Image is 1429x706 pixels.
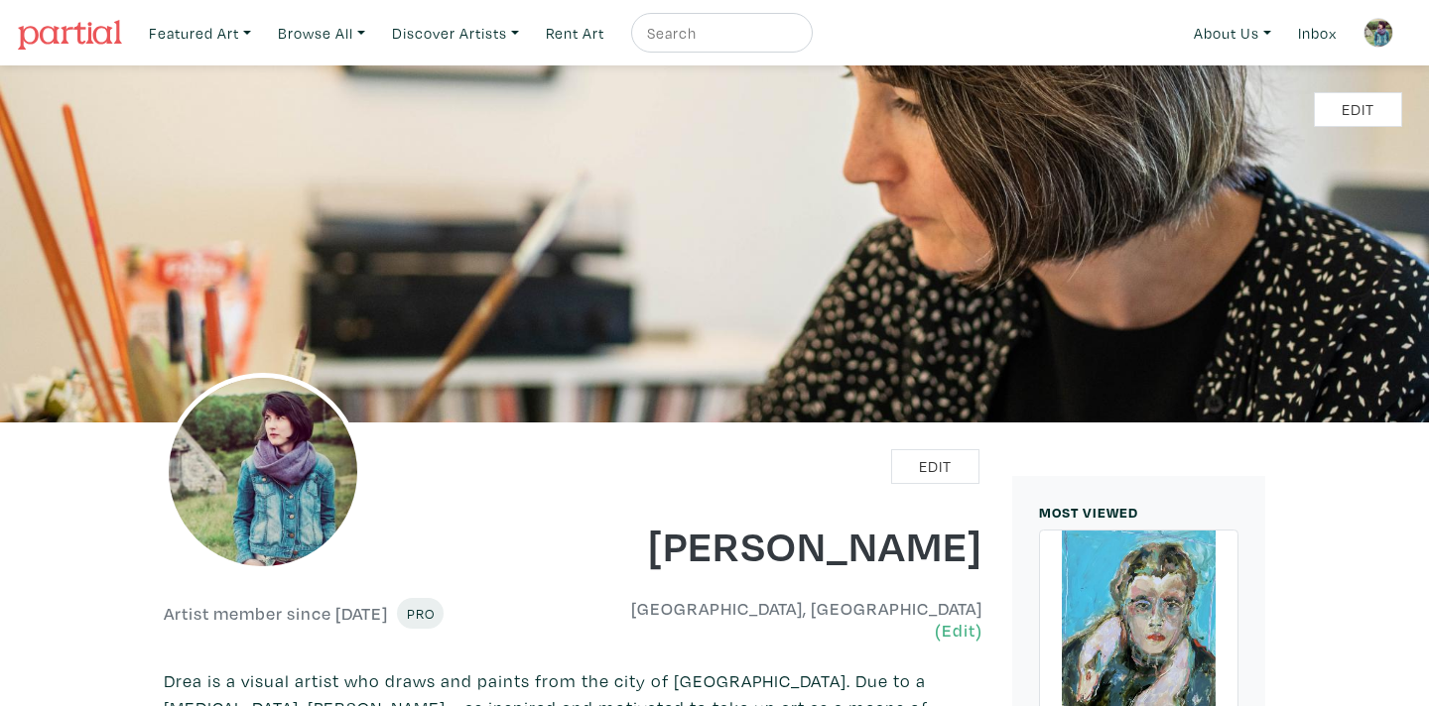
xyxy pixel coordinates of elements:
[935,620,982,641] a: (Edit)
[537,13,613,54] a: Rent Art
[164,603,388,625] h6: Artist member since [DATE]
[1364,18,1393,48] img: phpThumb.php
[588,598,983,641] h6: [GEOGRAPHIC_DATA], [GEOGRAPHIC_DATA]
[891,449,979,484] a: Edit
[383,13,528,54] a: Discover Artists
[269,13,374,54] a: Browse All
[164,373,362,571] img: phpThumb.php
[1289,13,1346,54] a: Inbox
[1039,503,1138,522] small: MOST VIEWED
[140,13,260,54] a: Featured Art
[1185,13,1280,54] a: About Us
[406,604,435,623] span: Pro
[588,518,983,571] h1: [PERSON_NAME]
[1314,92,1402,127] a: Edit
[645,21,794,46] input: Search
